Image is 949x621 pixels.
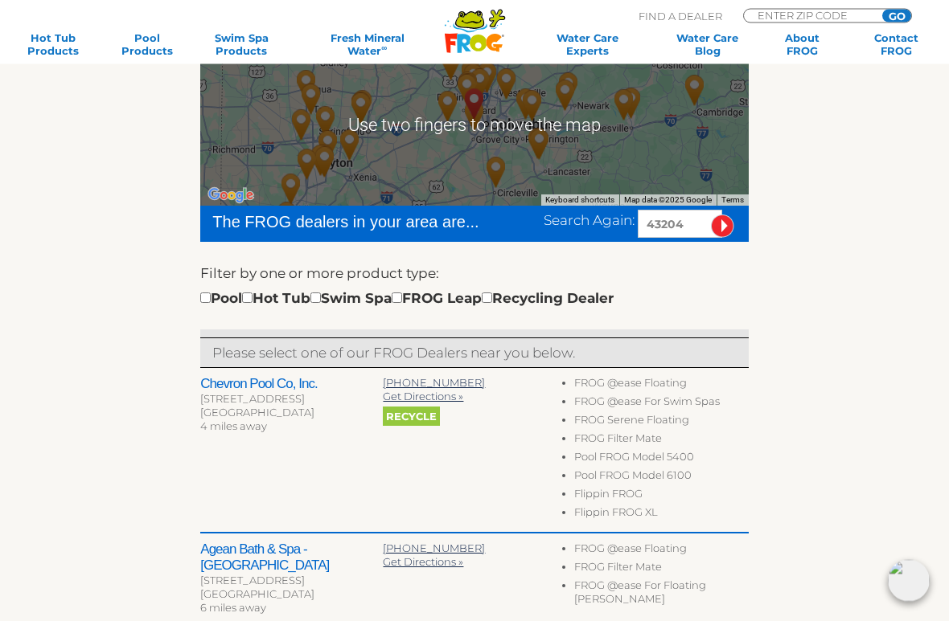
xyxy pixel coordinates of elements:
[860,31,933,57] a: ContactFROG
[265,194,315,250] div: Tim's Pools & Spas - 79 miles away.
[200,377,383,393] h2: Chevron Pool Co, Inc.
[544,60,594,116] div: Wet & Wild Pools and Spas - Heath - 34 miles away.
[766,31,839,57] a: AboutFROG
[212,210,480,235] div: The FROG dealers in your area are...
[325,117,375,174] div: Knickerbocker Swimming Pools - Xenia - 48 miles away.
[574,414,749,432] li: FROG Serene Floating
[200,264,439,284] label: Filter by one or more product type:
[525,31,650,57] a: Water CareExperts
[200,393,383,407] div: [STREET_ADDRESS]
[721,196,744,205] a: Terms (opens in new tab)
[200,542,383,574] h2: Agean Bath & Spa - [GEOGRAPHIC_DATA]
[200,588,383,602] div: [GEOGRAPHIC_DATA]
[574,377,749,395] li: FROG @ease Floating
[671,31,744,57] a: Water CareBlog
[338,78,388,134] div: Watson's of Springfield - 41 miles away.
[507,78,557,134] div: Spas Direct - 21 miles away.
[670,63,720,119] div: Swim-A-Way Pool & Spa - 80 miles away.
[756,10,865,21] input: Zip Code Form
[204,186,257,206] a: Open this area in Google Maps (opens a new window)
[574,542,749,561] li: FROG @ease Floating
[471,145,521,201] div: S and J Pools Ltd - 26 miles away.
[513,116,563,172] div: Rainbow Pools, Spas & More - 27 miles away.
[383,390,463,403] a: Get Directions »
[262,190,312,246] div: Leslie's Poolmart, Inc. # 823 - 80 miles away.
[606,76,656,132] div: AAA Spa & Pool Services - Zanesville - 57 miles away.
[423,79,473,135] div: Chevron Pool - 10 miles away.
[574,488,749,506] li: Flippin FROG
[296,133,346,189] div: Knickerbocker Swimming Pools - Kettering - 59 miles away.
[450,76,499,133] div: COLUMBUS, OH 43204
[574,469,749,488] li: Pool FROG Model 6100
[383,542,485,555] a: [PHONE_NUMBER]
[301,94,351,150] div: Knickerbocker Swimming Pools - Huber Heights - 54 miles away.
[544,213,635,229] span: Search Again:
[574,506,749,525] li: Flippin FROG XL
[888,560,930,602] img: openIcon
[336,80,386,137] div: Knickerbocker Swimming Pools - Springfield - 41 miles away.
[205,31,278,57] a: Swim SpaProducts
[200,407,383,420] div: [GEOGRAPHIC_DATA]
[574,432,749,451] li: FROG Filter Mate
[16,31,89,57] a: Hot TubProducts
[711,215,734,239] input: Submit
[200,420,267,433] span: 4 miles away
[639,9,722,23] p: Find A Dealer
[299,31,436,57] a: Fresh MineralWater∞
[458,194,507,250] div: Radiant Pool & Spa - Chillicothe - 43 miles away.
[574,579,749,611] li: FROG @ease For Floating [PERSON_NAME]
[515,116,565,173] div: The Pool People - Lancaster - 28 miles away.
[110,31,183,57] a: PoolProducts
[336,80,386,136] div: GC Fiberglass Pools - 41 miles away.
[383,377,485,390] a: [PHONE_NUMBER]
[545,195,614,206] button: Keyboard shortcuts
[300,134,350,190] div: HotSpring Spas of Dayton - 58 miles away.
[212,343,736,364] p: Please select one of our FROG Dealers near you below.
[266,161,316,218] div: Advanced Spas & Pools - Middletown - 73 miles away.
[501,76,551,133] div: Pool and Spas by Classic Design - 19 miles away.
[277,97,327,153] div: At Your Service Pools & Spas - 63 miles away.
[200,288,614,309] div: Pool Hot Tub Swim Spa FROG Leap Recycling Dealer
[381,43,387,52] sup: ∞
[574,561,749,579] li: FROG Filter Mate
[200,574,383,588] div: [STREET_ADDRESS]
[281,58,331,114] div: Watson's of Troy - 61 miles away.
[574,395,749,414] li: FROG @ease For Swim Spas
[204,186,257,206] img: Google
[303,118,353,174] div: Knickerbocker Swimming Pools - Beavercreek - 55 miles away.
[540,67,590,124] div: Pool & Spa Solutions - 33 miles away.
[299,133,349,189] div: Watson's of Dayton - 58 miles away.
[599,77,649,133] div: The Pool House - 54 miles away.
[882,10,911,22] input: GO
[383,556,463,569] a: Get Directions »
[574,451,749,469] li: Pool FROG Model 5400
[286,71,336,128] div: Knickerbocker Swimming Pools - Tipp City - 59 miles away.
[624,196,712,205] span: Map data ©2025 Google
[282,137,332,193] div: Leslie's Poolmart, Inc. # 326 - 65 miles away.
[383,407,440,427] span: Recycle
[200,602,266,615] span: 6 miles away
